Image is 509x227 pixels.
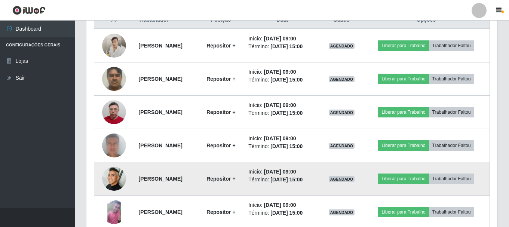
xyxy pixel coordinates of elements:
[248,135,316,142] li: Início:
[429,74,474,84] button: Trabalhador Faltou
[102,167,126,191] img: 1690477066361.jpeg
[329,76,355,82] span: AGENDADO
[139,142,183,148] strong: [PERSON_NAME]
[264,169,296,175] time: [DATE] 09:00
[264,135,296,141] time: [DATE] 09:00
[248,176,316,184] li: Término:
[329,209,355,215] span: AGENDADO
[206,176,235,182] strong: Repositor +
[102,34,126,58] img: 1662551782321.jpeg
[248,76,316,84] li: Término:
[248,101,316,109] li: Início:
[206,43,235,49] strong: Repositor +
[270,210,303,216] time: [DATE] 15:00
[270,143,303,149] time: [DATE] 15:00
[206,209,235,215] strong: Repositor +
[378,207,429,217] button: Liberar para Trabalho
[270,110,303,116] time: [DATE] 15:00
[264,202,296,208] time: [DATE] 09:00
[139,43,183,49] strong: [PERSON_NAME]
[264,36,296,42] time: [DATE] 09:00
[329,176,355,182] span: AGENDADO
[429,207,474,217] button: Trabalhador Faltou
[248,168,316,176] li: Início:
[139,176,183,182] strong: [PERSON_NAME]
[139,109,183,115] strong: [PERSON_NAME]
[206,142,235,148] strong: Repositor +
[248,142,316,150] li: Término:
[264,69,296,75] time: [DATE] 09:00
[248,109,316,117] li: Término:
[102,96,126,128] img: 1729117608553.jpeg
[329,43,355,49] span: AGENDADO
[264,102,296,108] time: [DATE] 09:00
[429,174,474,184] button: Trabalhador Faltou
[378,174,429,184] button: Liberar para Trabalho
[139,76,183,82] strong: [PERSON_NAME]
[378,40,429,51] button: Liberar para Trabalho
[429,140,474,151] button: Trabalhador Faltou
[248,209,316,217] li: Término:
[206,109,235,115] strong: Repositor +
[270,43,303,49] time: [DATE] 15:00
[248,35,316,43] li: Início:
[329,110,355,116] span: AGENDADO
[378,74,429,84] button: Liberar para Trabalho
[378,140,429,151] button: Liberar para Trabalho
[270,77,303,83] time: [DATE] 15:00
[248,68,316,76] li: Início:
[102,200,126,224] img: 1691035416773.jpeg
[248,201,316,209] li: Início:
[102,121,126,170] img: 1748706192585.jpeg
[12,6,46,15] img: CoreUI Logo
[270,177,303,182] time: [DATE] 15:00
[206,76,235,82] strong: Repositor +
[329,143,355,149] span: AGENDADO
[139,209,183,215] strong: [PERSON_NAME]
[378,107,429,117] button: Liberar para Trabalho
[429,40,474,51] button: Trabalhador Faltou
[102,63,126,95] img: 1752587880902.jpeg
[248,43,316,50] li: Término:
[429,107,474,117] button: Trabalhador Faltou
